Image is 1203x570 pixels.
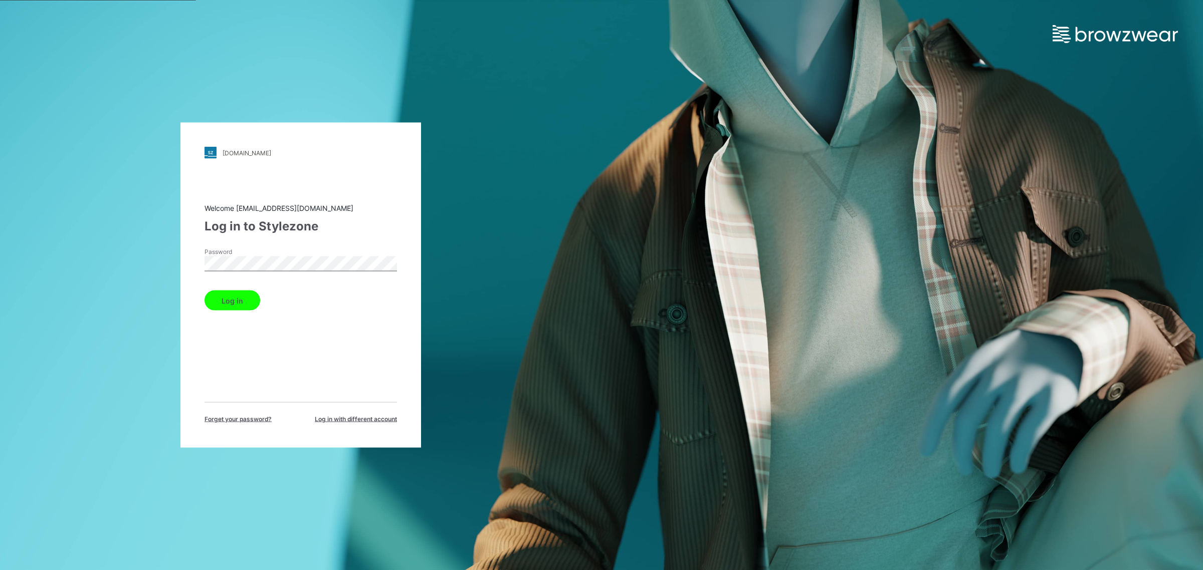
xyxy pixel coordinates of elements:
div: [DOMAIN_NAME] [223,149,271,156]
a: [DOMAIN_NAME] [205,147,397,159]
img: stylezone-logo.562084cfcfab977791bfbf7441f1a819.svg [205,147,217,159]
div: Log in to Stylezone [205,217,397,235]
label: Password [205,247,275,256]
div: Welcome [EMAIL_ADDRESS][DOMAIN_NAME] [205,203,397,213]
button: Log in [205,291,260,311]
span: Log in with different account [315,415,397,424]
img: browzwear-logo.e42bd6dac1945053ebaf764b6aa21510.svg [1053,25,1178,43]
span: Forget your password? [205,415,272,424]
